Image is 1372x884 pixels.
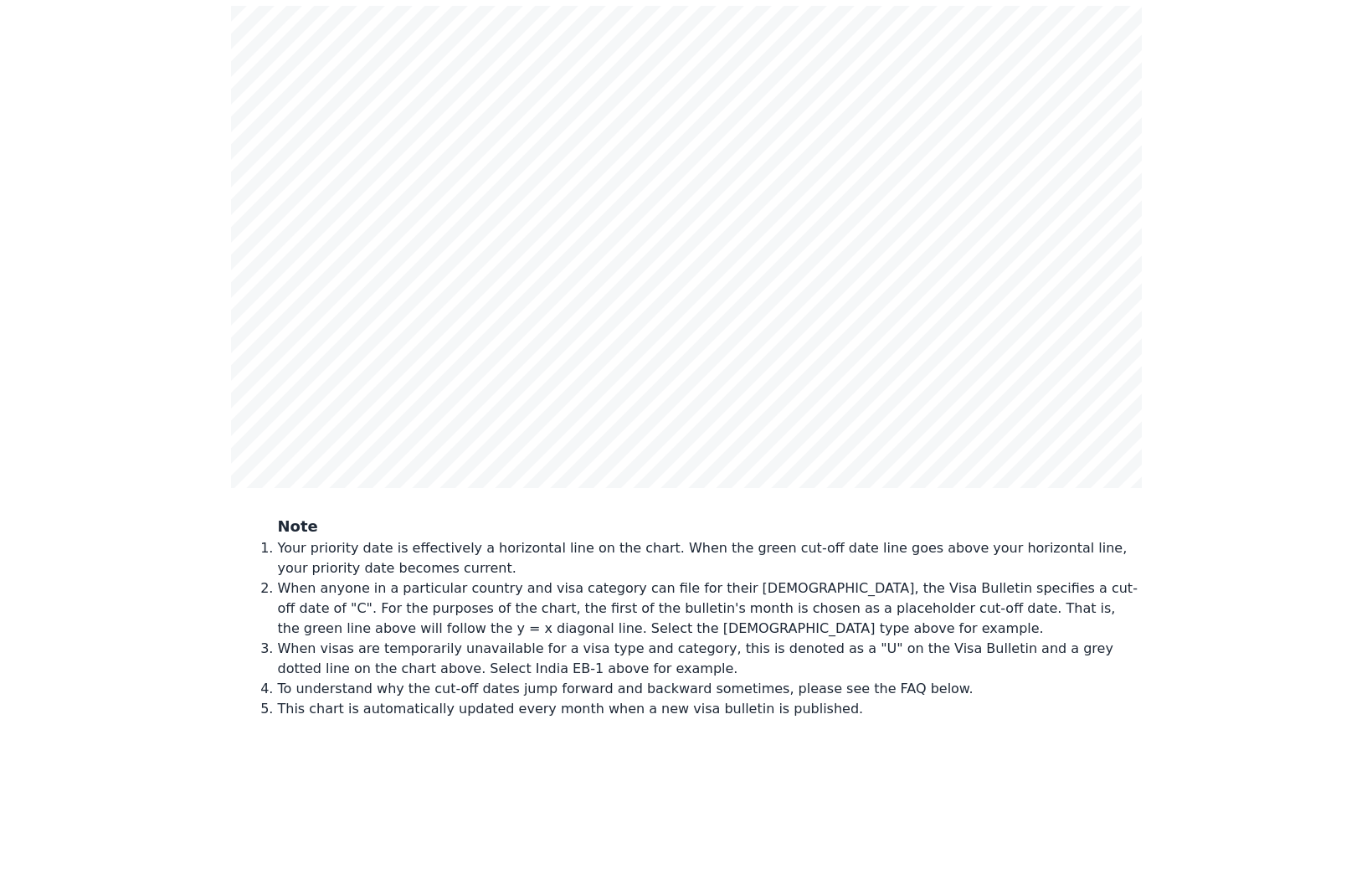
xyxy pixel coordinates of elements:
[278,515,1142,538] h3: Note
[278,679,1142,699] li: To understand why the cut-off dates jump forward and backward sometimes, please see the FAQ below.
[278,639,1142,679] li: When visas are temporarily unavailable for a visa type and category, this is denoted as a "U" on ...
[278,538,1142,578] li: Your priority date is effectively a horizontal line on the chart. When the green cut-off date lin...
[278,699,1142,719] li: This chart is automatically updated every month when a new visa bulletin is published.
[278,578,1142,639] li: When anyone in a particular country and visa category can file for their [DEMOGRAPHIC_DATA], the ...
